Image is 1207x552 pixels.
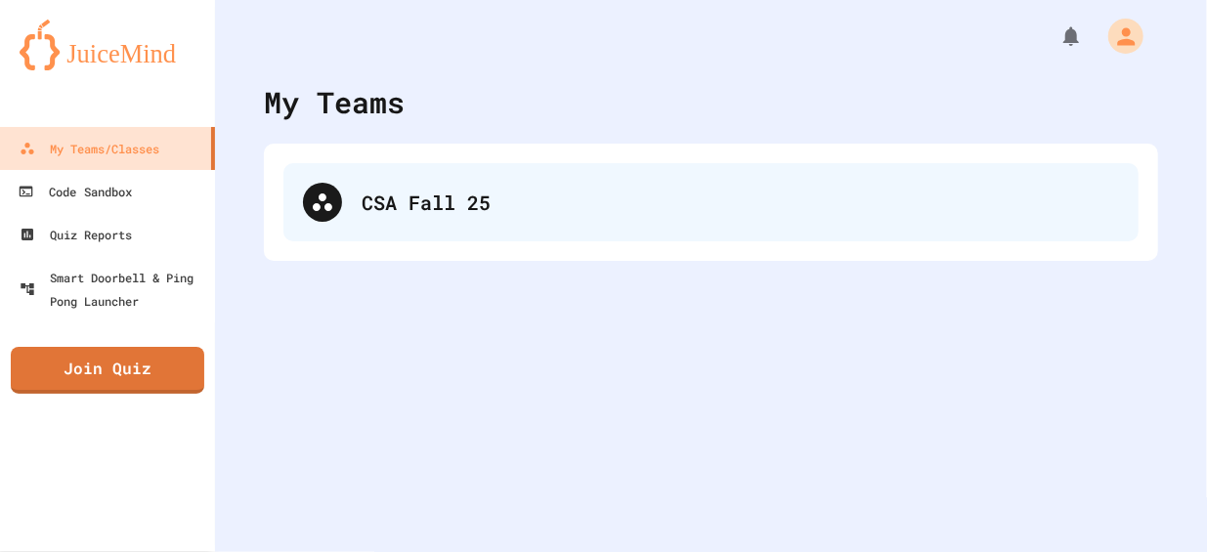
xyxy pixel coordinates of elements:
div: Code Sandbox [18,180,132,203]
div: My Teams/Classes [20,137,159,160]
div: My Teams [264,80,405,124]
div: Smart Doorbell & Ping Pong Launcher [20,266,207,313]
div: Quiz Reports [20,223,132,246]
div: My Account [1088,14,1148,59]
div: CSA Fall 25 [283,163,1139,241]
img: logo-orange.svg [20,20,195,70]
div: CSA Fall 25 [362,188,1119,217]
div: My Notifications [1023,20,1088,53]
a: Join Quiz [11,347,204,394]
